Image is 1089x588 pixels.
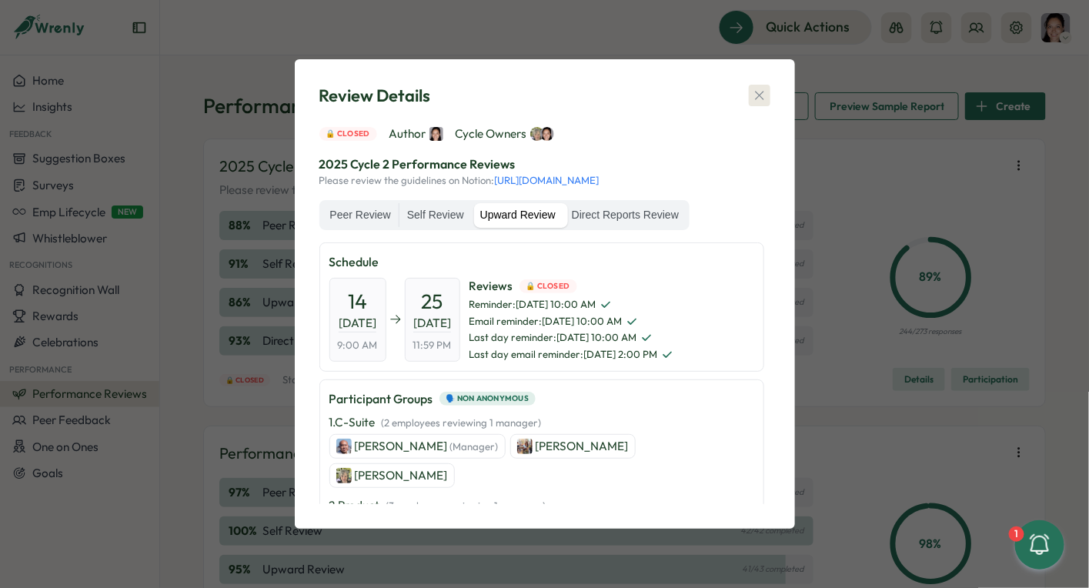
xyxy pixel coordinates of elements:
[540,127,554,141] img: India Bastien
[422,288,443,315] span: 25
[473,203,563,228] label: Upward Review
[450,440,499,453] span: (Manager)
[495,174,600,186] a: [URL][DOMAIN_NAME]
[338,339,378,352] span: 9:00 AM
[536,438,629,455] p: [PERSON_NAME]
[510,434,636,459] a: Isabel Shaw[PERSON_NAME]
[413,339,452,352] span: 11:59 PM
[319,155,770,174] p: 2025 Cycle 2 Performance Reviews
[530,127,544,141] img: Lisa Warner
[355,467,448,484] p: [PERSON_NAME]
[348,288,367,315] span: 14
[456,125,554,142] span: Cycle Owners
[319,84,431,108] span: Review Details
[399,203,472,228] label: Self Review
[469,348,673,362] span: Last day email reminder : [DATE] 2:00 PM
[469,315,673,329] span: Email reminder : [DATE] 10:00 AM
[329,252,754,272] p: Schedule
[329,497,546,514] p: 2 . Product
[429,127,443,141] img: India Bastien
[1015,520,1064,570] button: 1
[413,315,451,332] span: [DATE]
[382,416,542,429] span: ( 2 employees reviewing 1 manager )
[329,414,542,431] p: 1 . C-Suite
[469,298,673,312] span: Reminder : [DATE] 10:00 AM
[329,389,433,409] p: Participant Groups
[329,434,506,459] a: Eric Lam[PERSON_NAME] (Manager)
[326,128,370,140] span: 🔒 Closed
[469,331,673,345] span: Last day reminder : [DATE] 10:00 AM
[564,203,686,228] label: Direct Reports Review
[329,463,455,488] a: Lisa Warner[PERSON_NAME]
[336,439,352,454] img: Eric Lam
[389,125,443,142] span: Author
[386,499,546,512] span: ( 3 employees reviewing 1 manager )
[319,174,770,188] p: Please review the guidelines on Notion:
[336,468,352,483] img: Lisa Warner
[339,315,376,332] span: [DATE]
[517,439,533,454] img: Isabel Shaw
[446,393,529,405] span: 🗣️ Non Anonymous
[322,203,399,228] label: Peer Review
[469,278,673,295] span: Reviews
[526,280,570,292] span: 🔒 Closed
[1009,526,1024,542] div: 1
[355,438,499,455] p: [PERSON_NAME]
